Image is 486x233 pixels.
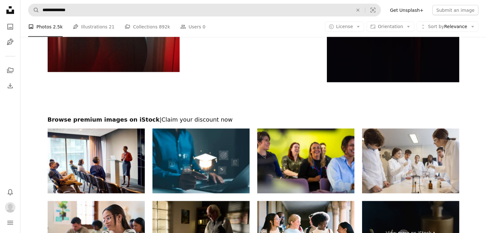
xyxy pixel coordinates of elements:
[325,22,364,32] button: License
[386,5,427,15] a: Get Unsplash+
[48,129,145,193] img: Engaging Business Presentation
[28,4,381,17] form: Find visuals sitewide
[417,22,478,32] button: Sort byRelevance
[4,4,17,18] a: Home — Unsplash
[159,116,233,123] span: | Claim your discount now
[125,17,170,37] a: Collections 892k
[432,5,478,15] button: Submit an image
[180,17,205,37] a: Users 0
[366,22,414,32] button: Orientation
[428,24,444,29] span: Sort by
[257,129,354,193] img: Collaborative Innovation
[109,23,115,30] span: 21
[28,4,39,16] button: Search Unsplash
[152,129,250,193] img: E-Learning Graduate Certificate Program Concept. A person with a light bulb symbolizing elearning...
[159,23,170,30] span: 892k
[4,201,17,214] button: Profile
[4,186,17,199] button: Notifications
[4,36,17,49] a: Illustrations
[428,24,467,30] span: Relevance
[365,4,381,16] button: Visual search
[4,20,17,33] a: Photos
[5,202,15,213] img: Avatar of user oussama walkjah
[4,216,17,229] button: Menu
[4,79,17,92] a: Download History
[378,24,403,29] span: Orientation
[4,64,17,77] a: Collections
[351,4,365,16] button: Clear
[336,24,353,29] span: License
[73,17,114,37] a: Illustrations 21
[203,23,205,30] span: 0
[362,129,459,193] img: Lab Students Engaged in Experiment with Instructor
[48,116,459,124] h2: Browse premium images on iStock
